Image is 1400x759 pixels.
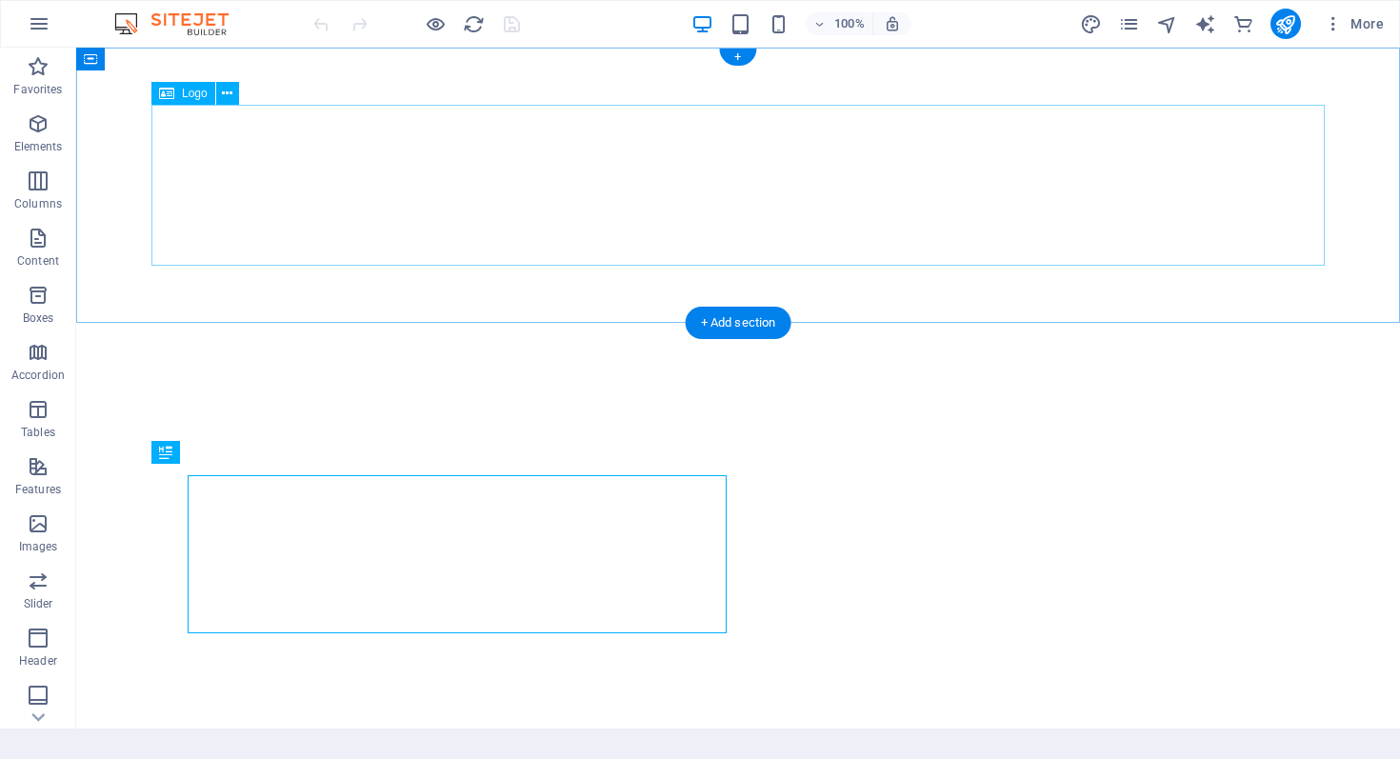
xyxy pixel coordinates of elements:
button: Click here to leave preview mode and continue editing [424,12,447,35]
button: design [1080,12,1103,35]
p: Accordion [11,368,65,383]
i: Commerce [1232,13,1254,35]
button: publish [1270,9,1301,39]
span: More [1324,14,1384,33]
i: Reload page [463,13,485,35]
div: + Add section [686,307,791,339]
p: Boxes [23,310,54,326]
i: AI Writer [1194,13,1216,35]
button: 100% [806,12,873,35]
img: Editor Logo [110,12,252,35]
button: More [1316,9,1391,39]
button: text_generator [1194,12,1217,35]
p: Features [15,482,61,497]
p: Images [19,539,58,554]
button: reload [462,12,485,35]
button: navigator [1156,12,1179,35]
h6: 100% [834,12,865,35]
div: + [719,49,756,66]
i: On resize automatically adjust zoom level to fit chosen device. [884,15,901,32]
p: Slider [24,596,53,611]
p: Elements [14,139,63,154]
i: Design (Ctrl+Alt+Y) [1080,13,1102,35]
p: Header [19,653,57,669]
button: pages [1118,12,1141,35]
p: Favorites [13,82,62,97]
p: Columns [14,196,62,211]
i: Navigator [1156,13,1178,35]
span: Logo [182,88,208,99]
p: Content [17,253,59,269]
i: Pages (Ctrl+Alt+S) [1118,13,1140,35]
i: Publish [1274,13,1296,35]
p: Tables [21,425,55,440]
button: commerce [1232,12,1255,35]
